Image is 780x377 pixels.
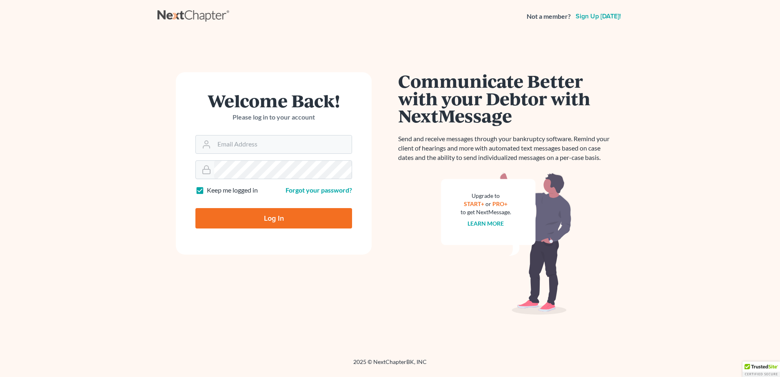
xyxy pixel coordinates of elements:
[398,72,614,124] h1: Communicate Better with your Debtor with NextMessage
[286,186,352,194] a: Forgot your password?
[527,12,571,21] strong: Not a member?
[574,13,623,20] a: Sign up [DATE]!
[742,361,780,377] div: TrustedSite Certified
[464,200,485,207] a: START+
[441,172,572,315] img: nextmessage_bg-59042aed3d76b12b5cd301f8e5b87938c9018125f34e5fa2b7a6b67550977c72.svg
[486,200,492,207] span: or
[214,135,352,153] input: Email Address
[157,358,623,373] div: 2025 © NextChapterBK, INC
[195,113,352,122] p: Please log in to your account
[493,200,508,207] a: PRO+
[207,186,258,195] label: Keep me logged in
[468,220,504,227] a: Learn more
[398,134,614,162] p: Send and receive messages through your bankruptcy software. Remind your client of hearings and mo...
[195,92,352,109] h1: Welcome Back!
[461,192,511,200] div: Upgrade to
[195,208,352,228] input: Log In
[461,208,511,216] div: to get NextMessage.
